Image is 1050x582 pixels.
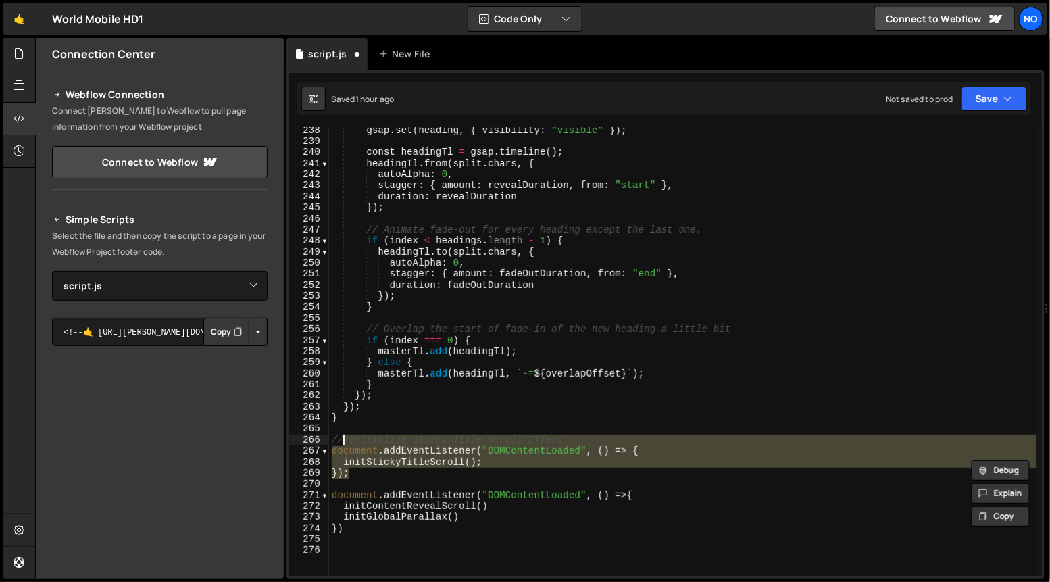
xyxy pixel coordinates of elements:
h2: Connection Center [52,47,155,62]
a: 🤙 [3,3,36,35]
h2: Simple Scripts [52,212,268,228]
div: 247 [289,224,329,235]
div: New File [378,47,435,61]
a: Connect to Webflow [874,7,1015,31]
div: script.js [308,47,347,61]
div: 274 [289,523,329,534]
div: 240 [289,147,329,157]
div: 248 [289,235,329,246]
div: 257 [289,335,329,346]
button: Save [961,87,1027,111]
div: 243 [289,180,329,191]
div: 244 [289,191,329,202]
div: Not saved to prod [886,93,953,105]
div: 252 [289,280,329,291]
iframe: YouTube video player [52,368,269,490]
h2: Webflow Connection [52,87,268,103]
div: 1 hour ago [355,93,395,105]
div: 249 [289,247,329,258]
div: 273 [289,512,329,523]
textarea: <!--🤙 [URL][PERSON_NAME][DOMAIN_NAME]> <script>document.addEventListener("DOMContentLoaded", func... [52,318,268,346]
div: 251 [289,268,329,279]
div: 267 [289,445,329,456]
button: Explain [972,483,1030,504]
div: 266 [289,435,329,445]
div: 245 [289,202,329,213]
div: 239 [289,136,329,147]
div: 265 [289,423,329,434]
button: Code Only [468,7,582,31]
button: Copy [203,318,249,346]
div: 242 [289,169,329,180]
div: 250 [289,258,329,268]
div: Saved [331,93,394,105]
div: 258 [289,346,329,357]
div: 276 [289,545,329,556]
div: 271 [289,490,329,501]
div: 253 [289,291,329,301]
div: 241 [289,158,329,169]
div: 263 [289,402,329,412]
a: No [1019,7,1043,31]
div: 275 [289,534,329,545]
div: 246 [289,214,329,224]
button: Copy [972,506,1030,527]
div: World Mobile HD1 [52,11,144,27]
a: Connect to Webflow [52,146,268,178]
div: 262 [289,390,329,401]
p: Select the file and then copy the script to a page in your Webflow Project footer code. [52,228,268,260]
div: 264 [289,412,329,423]
div: 255 [289,313,329,324]
div: Button group with nested dropdown [203,318,268,346]
div: 238 [289,125,329,136]
div: 254 [289,301,329,312]
div: 256 [289,324,329,335]
div: 268 [289,457,329,468]
div: 272 [289,501,329,512]
p: Connect [PERSON_NAME] to Webflow to pull page information from your Webflow project [52,103,268,135]
div: 259 [289,357,329,368]
div: 270 [289,479,329,489]
button: Debug [972,460,1030,481]
div: 269 [289,468,329,479]
div: 260 [289,368,329,379]
div: 261 [289,379,329,390]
